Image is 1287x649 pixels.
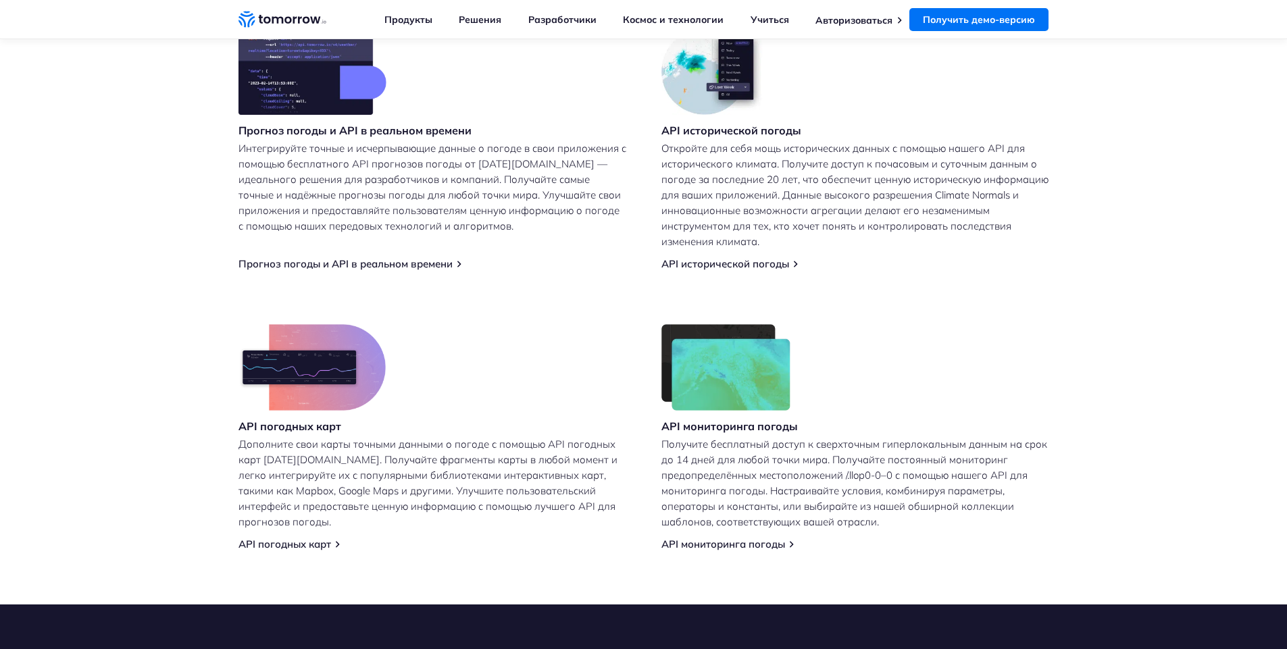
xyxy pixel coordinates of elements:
font: Прогноз погоды и API в реальном времени [238,124,472,137]
a: Продукты [384,14,432,26]
a: API мониторинга погоды [661,538,785,550]
a: Домашняя ссылка [238,9,326,30]
font: Дополните свои карты точными данными о погоде с помощью API погодных карт [DATE][DOMAIN_NAME]. По... [238,438,617,528]
a: Разработчики [528,14,597,26]
font: API погодных карт [238,419,341,433]
font: API исторической погоды [661,124,801,137]
font: Получите бесплатный доступ к сверхточным гиперлокальным данным на срок до 14 дней для любой точки... [661,438,1047,528]
a: Учиться [751,14,789,26]
a: Авторизоваться [815,14,892,26]
font: Интегрируйте точные и исчерпывающие данные о погоде в свои приложения с помощью бесплатного API п... [238,142,626,232]
font: Откройте для себя мощь исторических данных с помощью нашего API для исторического климата. Получи... [661,142,1049,248]
a: Получить демо-версию [909,8,1049,31]
a: API исторической погоды [661,257,789,270]
a: Прогноз погоды и API в реальном времени [238,257,453,270]
a: Решения [459,14,501,26]
font: API мониторинга погоды [661,419,798,433]
font: Получить демо-версию [923,14,1035,26]
a: API погодных карт [238,538,331,550]
a: Космос и технологии [623,14,724,26]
